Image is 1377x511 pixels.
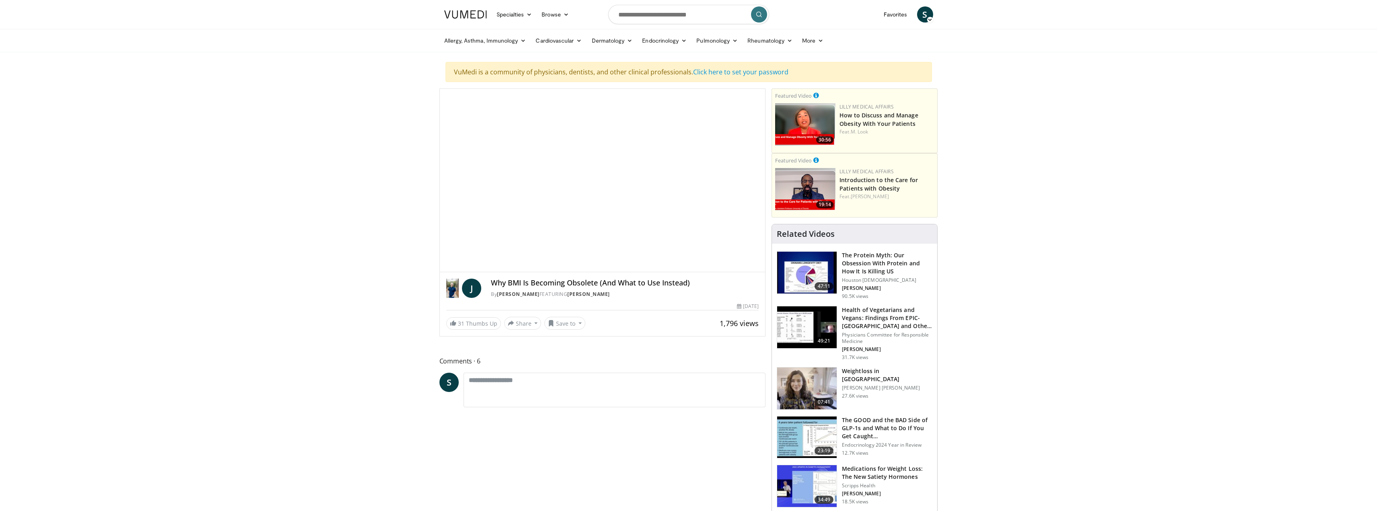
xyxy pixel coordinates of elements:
[839,103,894,110] a: Lilly Medical Affairs
[777,306,932,361] a: 49:21 Health of Vegetarians and Vegans: Findings From EPIC-[GEOGRAPHIC_DATA] and Othe… Physicians...
[842,450,868,456] p: 12.7K views
[777,252,837,293] img: b7b8b05e-5021-418b-a89a-60a270e7cf82.150x105_q85_crop-smart_upscale.jpg
[567,291,610,298] a: [PERSON_NAME]
[842,332,932,345] p: Physicians Committee for Responsible Medicine
[917,6,933,23] a: S
[879,6,912,23] a: Favorites
[692,33,743,49] a: Pulmonology
[815,337,834,345] span: 49:21
[815,398,834,406] span: 07:41
[637,33,692,49] a: Endocrinology
[777,306,837,348] img: 606f2b51-b844-428b-aa21-8c0c72d5a896.150x105_q85_crop-smart_upscale.jpg
[815,282,834,290] span: 47:11
[797,33,828,49] a: More
[444,10,487,18] img: VuMedi Logo
[544,317,585,330] button: Save to
[608,5,769,24] input: Search topics, interventions
[446,317,501,330] a: 31 Thumbs Up
[775,103,835,146] a: 30:56
[777,465,932,507] a: 34:49 Medications for Weight Loss: The New Satiety Hormones Scripps Health [PERSON_NAME] 18.5K views
[587,33,638,49] a: Dermatology
[693,68,788,76] a: Click here to set your password
[458,320,464,327] span: 31
[839,128,934,135] div: Feat.
[842,499,868,505] p: 18.5K views
[462,279,481,298] a: J
[851,128,868,135] a: M. Look
[777,251,932,300] a: 47:11 The Protein Myth: Our Obsession With Protein and How It Is Killing US Houston [DEMOGRAPHIC_...
[531,33,587,49] a: Cardiovascular
[839,193,934,200] div: Feat.
[537,6,574,23] a: Browse
[851,193,889,200] a: [PERSON_NAME]
[439,356,766,366] span: Comments 6
[839,168,894,175] a: Lilly Medical Affairs
[777,417,837,458] img: 756cb5e3-da60-49d4-af2c-51c334342588.150x105_q85_crop-smart_upscale.jpg
[815,496,834,504] span: 34:49
[775,157,812,164] small: Featured Video
[775,103,835,146] img: c98a6a29-1ea0-4bd5-8cf5-4d1e188984a7.png.150x105_q85_crop-smart_upscale.png
[775,92,812,99] small: Featured Video
[491,291,759,298] div: By FEATURING
[743,33,797,49] a: Rheumatology
[839,176,918,192] a: Introduction to the Care for Patients with Obesity
[842,416,932,440] h3: The GOOD and the BAD Side of GLP-1s and What to Do If You Get Caught…
[842,354,868,361] p: 31.7K views
[777,229,835,239] h4: Related Videos
[504,317,542,330] button: Share
[775,168,835,210] a: 19:14
[777,367,837,409] img: 9983fed1-7565-45be-8934-aef1103ce6e2.150x105_q85_crop-smart_upscale.jpg
[842,346,932,353] p: [PERSON_NAME]
[842,490,932,497] p: [PERSON_NAME]
[842,251,932,275] h3: The Protein Myth: Our Obsession With Protein and How It Is Killing US
[491,279,759,287] h4: Why BMI Is Becoming Obsolete (And What to Use Instead)
[777,367,932,410] a: 07:41 Weightloss in [GEOGRAPHIC_DATA] [PERSON_NAME] [PERSON_NAME] 27.6K views
[815,447,834,455] span: 23:19
[816,136,833,144] span: 30:56
[842,277,932,283] p: Houston [DEMOGRAPHIC_DATA]
[839,111,918,127] a: How to Discuss and Manage Obesity With Your Patients
[842,293,868,300] p: 90.5K views
[492,6,537,23] a: Specialties
[446,279,459,298] img: Dr. Jordan Rennicke
[497,291,540,298] a: [PERSON_NAME]
[842,482,932,489] p: Scripps Health
[777,416,932,459] a: 23:19 The GOOD and the BAD Side of GLP-1s and What to Do If You Get Caught… Endocrinology 2024 Ye...
[737,303,759,310] div: [DATE]
[445,62,932,82] div: VuMedi is a community of physicians, dentists, and other clinical professionals.
[777,465,837,507] img: 07e42906-ef03-456f-8d15-f2a77df6705a.150x105_q85_crop-smart_upscale.jpg
[842,367,932,383] h3: Weightloss in [GEOGRAPHIC_DATA]
[775,168,835,210] img: acc2e291-ced4-4dd5-b17b-d06994da28f3.png.150x105_q85_crop-smart_upscale.png
[816,201,833,208] span: 19:14
[842,465,932,481] h3: Medications for Weight Loss: The New Satiety Hormones
[842,306,932,330] h3: Health of Vegetarians and Vegans: Findings From EPIC-[GEOGRAPHIC_DATA] and Othe…
[439,33,531,49] a: Allergy, Asthma, Immunology
[842,285,932,291] p: [PERSON_NAME]
[842,442,932,448] p: Endocrinology 2024 Year in Review
[439,373,459,392] a: S
[720,318,759,328] span: 1,796 views
[842,385,932,391] p: [PERSON_NAME] [PERSON_NAME]
[440,89,765,272] video-js: Video Player
[842,393,868,399] p: 27.6K views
